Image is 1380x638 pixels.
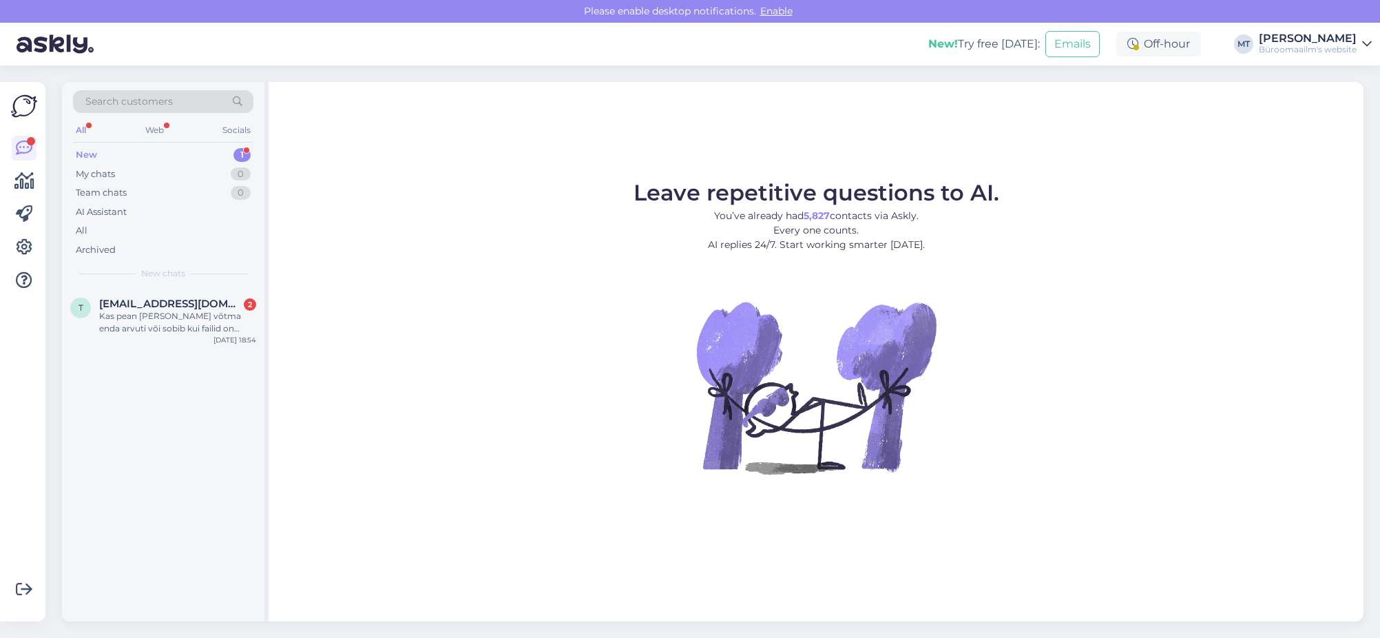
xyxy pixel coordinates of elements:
[1259,44,1357,55] div: Büroomaailm's website
[231,186,251,200] div: 0
[76,224,87,238] div: All
[928,37,958,50] b: New!
[634,209,999,252] p: You’ve already had contacts via Askly. Every one counts. AI replies 24/7. Start working smarter [...
[143,121,167,139] div: Web
[76,167,115,181] div: My chats
[76,243,116,257] div: Archived
[1234,34,1253,54] div: MT
[99,298,242,310] span: tuuranneli@gmail.com
[231,167,251,181] div: 0
[1116,32,1201,56] div: Off-hour
[692,263,940,511] img: No Chat active
[76,205,127,219] div: AI Assistant
[220,121,253,139] div: Socials
[73,121,89,139] div: All
[99,310,256,335] div: Kas pean [PERSON_NAME] võtma enda arvuti või sobib kui failid on mälupulgal?
[1259,33,1372,55] a: [PERSON_NAME]Büroomaailm's website
[244,298,256,311] div: 2
[141,267,185,280] span: New chats
[634,179,999,206] span: Leave repetitive questions to AI.
[11,93,37,119] img: Askly Logo
[1259,33,1357,44] div: [PERSON_NAME]
[1045,31,1100,57] button: Emails
[804,209,830,222] b: 5,827
[213,335,256,345] div: [DATE] 18:54
[233,148,251,162] div: 1
[79,302,83,313] span: t
[756,5,797,17] span: Enable
[76,186,127,200] div: Team chats
[85,94,173,109] span: Search customers
[76,148,97,162] div: New
[928,36,1040,52] div: Try free [DATE]:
